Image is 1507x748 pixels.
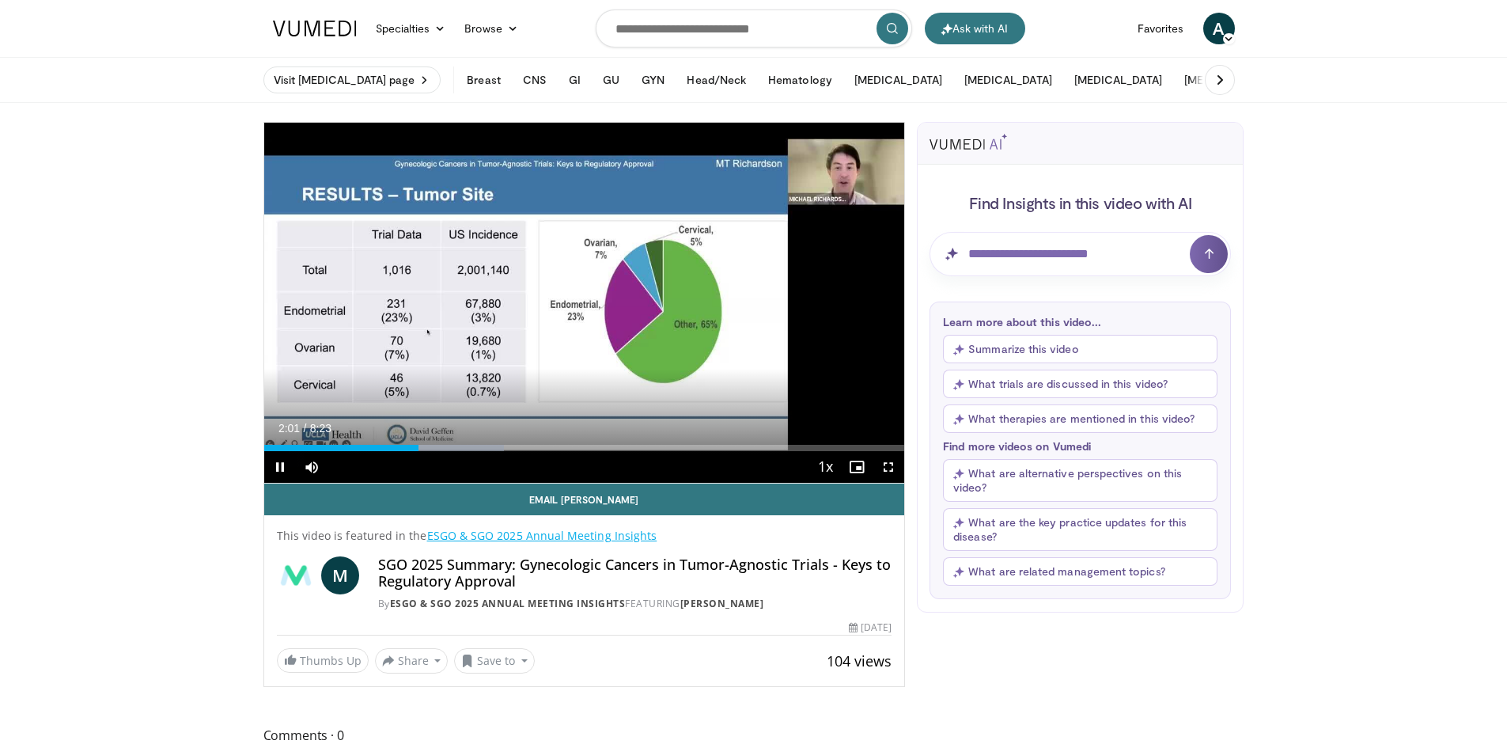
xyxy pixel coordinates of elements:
input: Search topics, interventions [596,9,912,47]
div: Progress Bar [264,445,905,451]
button: Mute [296,451,328,483]
a: ESGO & SGO 2025 Annual Meeting Insights [390,597,626,610]
span: 104 views [827,651,892,670]
button: Share [375,648,449,674]
button: Save to [454,648,535,674]
button: Hematology [759,64,842,96]
input: Question for AI [930,232,1231,276]
button: Head/Neck [677,64,755,96]
img: VuMedi Logo [273,21,357,36]
span: / [304,422,307,435]
button: What trials are discussed in this video? [943,370,1217,398]
a: ESGO & SGO 2025 Annual Meeting Insights [427,528,657,543]
button: Enable picture-in-picture mode [841,451,873,483]
video-js: Video Player [264,123,905,484]
button: Ask with AI [925,13,1025,44]
a: A [1203,13,1235,44]
a: M [321,556,359,594]
h4: Find Insights in this video with AI [930,192,1231,213]
span: Comments 0 [263,725,906,746]
a: Email [PERSON_NAME] [264,484,905,515]
button: GI [559,64,590,96]
button: What are related management topics? [943,557,1217,586]
button: CNS [513,64,556,96]
a: Specialties [366,13,456,44]
button: GU [593,64,629,96]
span: 8:23 [310,422,331,435]
img: ESGO & SGO 2025 Annual Meeting Insights [277,556,315,594]
button: Fullscreen [873,451,904,483]
h4: SGO 2025 Summary: Gynecologic Cancers in Tumor-Agnostic Trials - Keys to Regulatory Approval [378,556,892,590]
div: By FEATURING [378,597,892,611]
button: Pause [264,451,296,483]
button: GYN [632,64,674,96]
p: Find more videos on Vumedi [943,439,1217,453]
button: What are alternative perspectives on this video? [943,459,1217,502]
button: Breast [457,64,509,96]
a: Visit [MEDICAL_DATA] page [263,66,441,93]
button: Playback Rate [809,451,841,483]
button: [MEDICAL_DATA] [845,64,952,96]
button: Summarize this video [943,335,1217,363]
p: Learn more about this video... [943,315,1217,328]
a: Browse [455,13,528,44]
button: [MEDICAL_DATA] [1175,64,1282,96]
a: Thumbs Up [277,648,369,673]
img: vumedi-ai-logo.svg [930,134,1007,150]
button: What are the key practice updates for this disease? [943,508,1217,551]
button: What therapies are mentioned in this video? [943,404,1217,433]
a: [PERSON_NAME] [680,597,764,610]
p: This video is featured in the [277,528,892,544]
span: 2:01 [278,422,300,435]
button: [MEDICAL_DATA] [955,64,1062,96]
a: Favorites [1128,13,1194,44]
div: [DATE] [849,621,892,635]
button: [MEDICAL_DATA] [1065,64,1172,96]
